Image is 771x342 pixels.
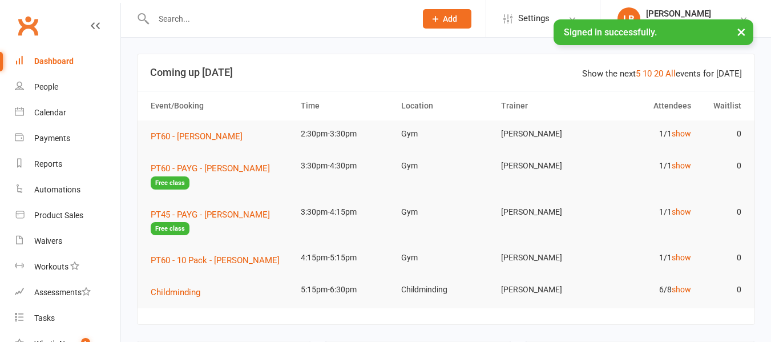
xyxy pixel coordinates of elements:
td: 1/1 [596,120,697,147]
div: Tasks [34,313,55,323]
span: Free class [151,222,189,235]
td: 0 [696,120,746,147]
div: Show the next events for [DATE] [582,67,742,81]
a: Calendar [15,100,120,126]
a: show [672,161,691,170]
td: 6/8 [596,276,697,303]
div: Assessments [34,288,91,297]
div: NRG Fitness Centre [646,19,715,29]
th: Waitlist [696,91,746,120]
span: Childminding [151,287,200,297]
button: Childminding [151,285,208,299]
span: Settings [518,6,550,31]
th: Time [296,91,396,120]
a: Payments [15,126,120,151]
span: PT60 - 10 Pack - [PERSON_NAME] [151,255,280,265]
td: [PERSON_NAME] [496,276,596,303]
td: Gym [396,120,496,147]
div: Reports [34,159,62,168]
span: PT60 - [PERSON_NAME] [151,131,243,142]
a: Product Sales [15,203,120,228]
span: Add [443,14,457,23]
td: 1/1 [596,199,697,226]
a: show [672,285,691,294]
a: People [15,74,120,100]
th: Trainer [496,91,596,120]
a: show [672,207,691,216]
td: 2:30pm-3:30pm [296,120,396,147]
td: Gym [396,152,496,179]
div: Dashboard [34,57,74,66]
button: PT60 - [PERSON_NAME] [151,130,251,143]
td: Gym [396,199,496,226]
div: Automations [34,185,80,194]
button: PT60 - 10 Pack - [PERSON_NAME] [151,254,288,267]
td: [PERSON_NAME] [496,199,596,226]
a: 5 [636,69,640,79]
a: Assessments [15,280,120,305]
div: Payments [34,134,70,143]
div: People [34,82,58,91]
td: Gym [396,244,496,271]
td: 5:15pm-6:30pm [296,276,396,303]
h3: Coming up [DATE] [150,67,742,78]
div: Calendar [34,108,66,117]
a: Reports [15,151,120,177]
td: Childminding [396,276,496,303]
a: 10 [643,69,652,79]
td: [PERSON_NAME] [496,120,596,147]
a: Waivers [15,228,120,254]
a: Clubworx [14,11,42,40]
a: Dashboard [15,49,120,74]
td: 0 [696,152,746,179]
td: [PERSON_NAME] [496,152,596,179]
td: 0 [696,199,746,226]
span: PT60 - PAYG - [PERSON_NAME] [151,163,270,174]
a: Tasks [15,305,120,331]
a: show [672,253,691,262]
th: Event/Booking [146,91,296,120]
td: [PERSON_NAME] [496,244,596,271]
div: Waivers [34,236,62,246]
th: Attendees [596,91,697,120]
td: 1/1 [596,152,697,179]
button: × [731,19,752,44]
a: 20 [654,69,663,79]
div: Product Sales [34,211,83,220]
button: PT45 - PAYG - [PERSON_NAME]Free class [151,208,290,236]
td: 0 [696,276,746,303]
a: Automations [15,177,120,203]
td: 0 [696,244,746,271]
div: Workouts [34,262,68,271]
td: 3:30pm-4:15pm [296,199,396,226]
span: Signed in successfully. [564,27,657,38]
td: 3:30pm-4:30pm [296,152,396,179]
a: Workouts [15,254,120,280]
div: LB [617,7,640,30]
td: 1/1 [596,244,697,271]
span: Free class [151,176,189,190]
div: [PERSON_NAME] [646,9,715,19]
td: 4:15pm-5:15pm [296,244,396,271]
a: All [665,69,676,79]
span: PT45 - PAYG - [PERSON_NAME] [151,210,270,220]
button: Add [423,9,471,29]
th: Location [396,91,496,120]
button: PT60 - PAYG - [PERSON_NAME]Free class [151,162,290,190]
input: Search... [150,11,408,27]
a: show [672,129,691,138]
